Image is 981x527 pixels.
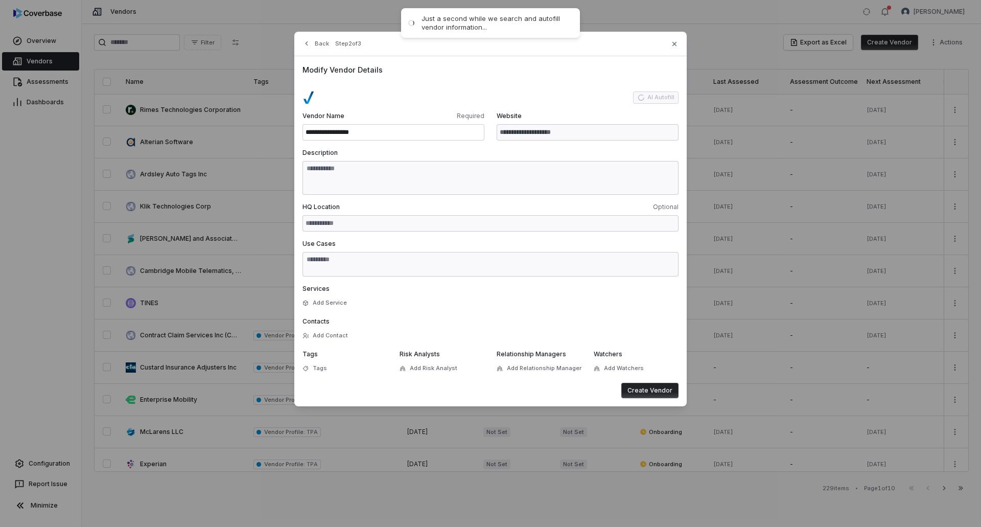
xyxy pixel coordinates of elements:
div: Just a second while we search and autofill vendor information... [422,14,570,32]
button: Add Contact [299,327,351,345]
span: Add Risk Analyst [410,364,457,372]
span: Watchers [594,350,622,358]
button: Back [299,34,332,53]
button: Create Vendor [621,383,679,398]
button: Add Service [299,294,350,312]
span: Risk Analysts [400,350,440,358]
button: Add Watchers [591,359,647,378]
span: Required [395,112,484,120]
span: HQ Location [302,203,488,211]
span: Add Relationship Manager [507,364,581,372]
span: Relationship Managers [497,350,566,358]
span: Description [302,149,338,156]
span: Services [302,285,330,292]
span: Contacts [302,317,330,325]
span: Tags [313,364,327,372]
span: Step 2 of 3 [335,40,361,48]
span: Tags [302,350,318,358]
span: Use Cases [302,240,336,247]
span: Modify Vendor Details [302,64,679,75]
span: Vendor Name [302,112,391,120]
span: Optional [493,203,679,211]
span: Website [497,112,679,120]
